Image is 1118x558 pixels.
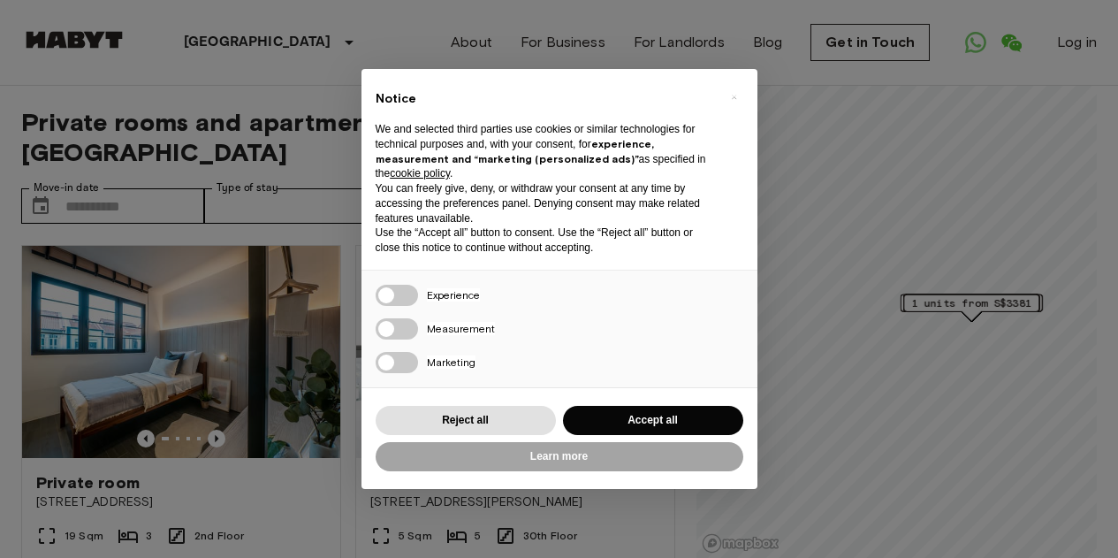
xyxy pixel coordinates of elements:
[376,442,743,471] button: Learn more
[731,87,737,108] span: ×
[376,122,715,181] p: We and selected third parties use cookies or similar technologies for technical purposes and, wit...
[390,167,450,180] a: cookie policy
[720,83,749,111] button: Close this notice
[376,181,715,225] p: You can freely give, deny, or withdraw your consent at any time by accessing the preferences pane...
[427,355,475,369] span: Marketing
[376,225,715,256] p: Use the “Accept all” button to consent. Use the “Reject all” button or close this notice to conti...
[376,406,556,435] button: Reject all
[376,137,654,165] strong: experience, measurement and “marketing (personalized ads)”
[563,406,743,435] button: Accept all
[376,90,715,108] h2: Notice
[427,322,495,335] span: Measurement
[427,288,480,302] span: Experience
